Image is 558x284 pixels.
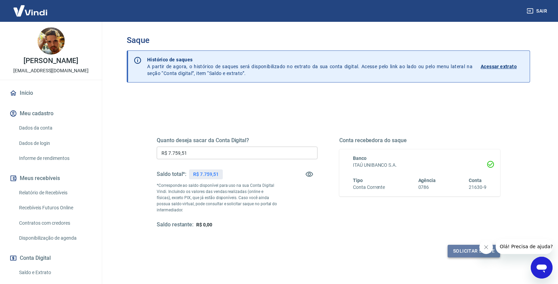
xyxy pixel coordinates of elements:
[353,178,363,183] span: Tipo
[16,121,94,135] a: Dados da conta
[353,155,367,161] span: Banco
[418,184,436,191] h6: 0786
[8,86,94,101] a: Início
[16,151,94,165] a: Informe de rendimentos
[157,171,186,178] h5: Saldo total*:
[418,178,436,183] span: Agência
[16,136,94,150] a: Dados de login
[481,63,517,70] p: Acessar extrato
[16,186,94,200] a: Relatório de Recebíveis
[479,240,493,254] iframe: Fechar mensagem
[339,137,500,144] h5: Conta recebedora do saque
[147,56,472,63] p: Histórico de saques
[353,184,385,191] h6: Conta Corrente
[8,251,94,266] button: Conta Digital
[16,201,94,215] a: Recebíveis Futuros Online
[157,137,317,144] h5: Quanto deseja sacar da Conta Digital?
[469,178,482,183] span: Conta
[13,67,89,74] p: [EMAIL_ADDRESS][DOMAIN_NAME]
[196,222,212,227] span: R$ 0,00
[531,257,553,279] iframe: Botão para abrir a janela de mensagens
[8,171,94,186] button: Meus recebíveis
[157,221,193,228] h5: Saldo restante:
[496,239,553,254] iframe: Mensagem da empresa
[8,106,94,121] button: Meu cadastro
[4,5,57,10] span: Olá! Precisa de ajuda?
[37,27,65,55] img: d39b5831-8bd0-48ee-9fa8-f67c1026cd11.jpeg
[147,56,472,77] p: A partir de agora, o histórico de saques será disponibilizado no extrato da sua conta digital. Ac...
[16,216,94,230] a: Contratos com credores
[525,5,550,17] button: Sair
[24,57,78,64] p: [PERSON_NAME]
[353,162,486,169] h6: ITAÚ UNIBANCO S.A.
[157,182,277,213] p: *Corresponde ao saldo disponível para uso na sua Conta Digital Vindi. Incluindo os valores das ve...
[16,266,94,280] a: Saldo e Extrato
[16,231,94,245] a: Disponibilização de agenda
[193,171,218,178] p: R$ 7.759,51
[448,245,500,257] button: Solicitar saque
[8,0,52,21] img: Vindi
[469,184,486,191] h6: 21630-9
[127,35,530,45] h3: Saque
[481,56,524,77] a: Acessar extrato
